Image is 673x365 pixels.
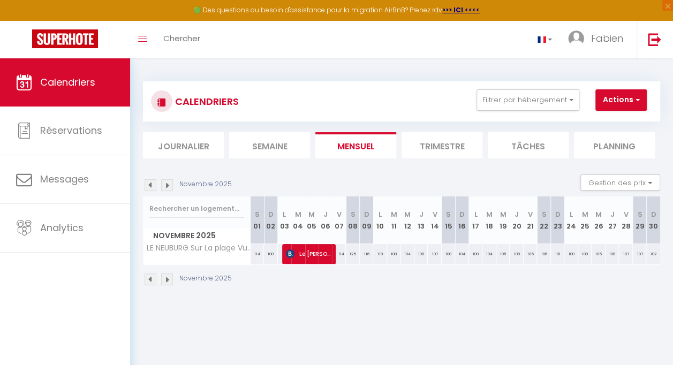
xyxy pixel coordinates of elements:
p: Novembre 2025 [179,179,232,189]
th: 20 [510,196,524,244]
th: 02 [264,196,278,244]
div: 114 [251,244,264,264]
th: 13 [414,196,428,244]
abbr: S [446,209,451,219]
th: 12 [400,196,414,244]
th: 01 [251,196,264,244]
abbr: M [486,209,493,219]
img: ... [568,31,584,47]
div: 107 [619,244,633,264]
div: 108 [387,244,401,264]
div: 125 [346,244,360,264]
abbr: M [390,209,397,219]
abbr: S [350,209,355,219]
abbr: L [379,209,382,219]
abbr: V [624,209,629,219]
abbr: J [610,209,615,219]
th: 17 [469,196,483,244]
div: 107 [633,244,647,264]
div: 107 [428,244,442,264]
th: 08 [346,196,360,244]
div: 105 [524,244,538,264]
abbr: S [255,209,260,219]
a: Chercher [155,21,208,58]
th: 03 [278,196,292,244]
li: Trimestre [402,132,482,158]
input: Rechercher un logement... [149,199,244,218]
th: 28 [619,196,633,244]
div: 100 [264,244,278,264]
th: 15 [442,196,456,244]
th: 18 [482,196,496,244]
div: 108 [606,244,619,264]
th: 23 [551,196,565,244]
div: 100 [564,244,578,264]
div: 108 [510,244,524,264]
div: 106 [496,244,510,264]
th: 21 [524,196,538,244]
th: 22 [537,196,551,244]
li: Journalier [143,132,224,158]
abbr: D [459,209,465,219]
abbr: V [528,209,533,219]
img: logout [648,33,661,46]
abbr: J [323,209,328,219]
div: 104 [400,244,414,264]
abbr: M [500,209,506,219]
button: Filtrer par hébergement [477,89,579,111]
li: Tâches [488,132,569,158]
li: Mensuel [315,132,396,158]
a: ... Fabien [560,21,637,58]
abbr: M [295,209,301,219]
div: 101 [551,244,565,264]
abbr: M [308,209,315,219]
button: Gestion des prix [580,174,660,191]
img: Super Booking [32,29,98,48]
span: Chercher [163,33,200,44]
span: Réservations [40,124,102,137]
div: 119 [373,244,387,264]
abbr: S [542,209,547,219]
abbr: J [419,209,423,219]
th: 16 [455,196,469,244]
abbr: M [582,209,588,219]
abbr: V [432,209,437,219]
th: 09 [360,196,374,244]
span: LE NEUBURG Sur La plage Vue Mer Clim Piscine [145,244,252,252]
th: 27 [606,196,619,244]
abbr: D [364,209,369,219]
th: 24 [564,196,578,244]
abbr: S [637,209,642,219]
span: Le [PERSON_NAME] [286,244,330,264]
h3: CALENDRIERS [172,89,239,113]
div: 106 [537,244,551,264]
abbr: V [337,209,342,219]
li: Planning [574,132,655,158]
p: Novembre 2025 [179,273,232,284]
th: 26 [592,196,606,244]
div: 104 [455,244,469,264]
div: 105 [592,244,606,264]
span: Messages [40,172,89,186]
abbr: M [595,209,602,219]
th: 05 [305,196,319,244]
abbr: L [283,209,286,219]
th: 11 [387,196,401,244]
span: Fabien [591,32,623,45]
th: 25 [578,196,592,244]
div: 114 [332,244,346,264]
span: Novembre 2025 [143,228,250,244]
th: 19 [496,196,510,244]
th: 06 [319,196,332,244]
div: 108 [442,244,456,264]
abbr: D [651,209,656,219]
div: 108 [578,244,592,264]
th: 29 [633,196,647,244]
a: >>> ICI <<<< [442,5,480,14]
abbr: L [570,209,573,219]
div: 100 [469,244,483,264]
th: 07 [332,196,346,244]
button: Actions [595,89,647,111]
abbr: D [268,209,274,219]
